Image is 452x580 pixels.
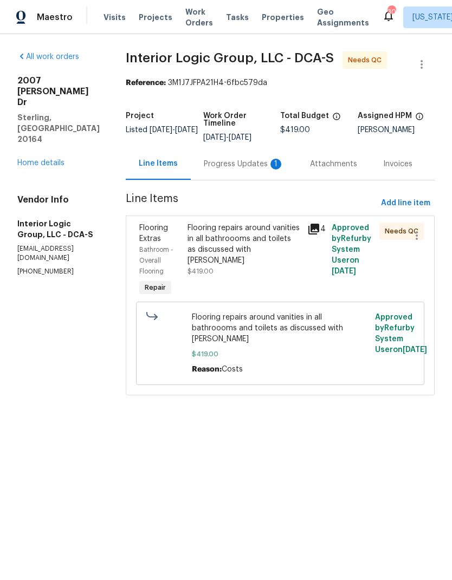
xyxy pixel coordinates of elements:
h5: Interior Logic Group, LLC - DCA-S [17,218,100,240]
div: [PERSON_NAME] [358,126,435,134]
span: Bathroom - Overall Flooring [139,246,173,275]
div: Invoices [383,159,412,170]
span: [DATE] [332,268,356,275]
span: $419.00 [280,126,310,134]
p: [EMAIL_ADDRESS][DOMAIN_NAME] [17,244,100,263]
span: [DATE] [175,126,198,134]
span: Flooring Extras [139,224,168,243]
div: Progress Updates [204,159,284,170]
span: Interior Logic Group, LLC - DCA-S [126,51,334,64]
div: 3M1J7JFPA21H4-6fbc579da [126,77,435,88]
span: $419.00 [192,349,368,360]
span: Add line item [381,197,430,210]
span: - [203,134,251,141]
span: Approved by Refurby System User on [375,314,427,354]
span: Needs QC [348,55,386,66]
div: 30 [388,6,395,17]
button: Add line item [377,193,435,213]
b: Reference: [126,79,166,87]
div: 1 [270,159,281,170]
span: Repair [140,282,170,293]
span: [DATE] [203,134,226,141]
span: $419.00 [188,268,214,275]
h2: 2007 [PERSON_NAME] Dr [17,75,100,108]
a: All work orders [17,53,79,61]
span: Reason: [192,366,222,373]
h5: Total Budget [280,112,329,120]
span: Line Items [126,193,377,213]
span: The total cost of line items that have been proposed by Opendoor. This sum includes line items th... [332,112,341,126]
h5: Work Order Timeline [203,112,281,127]
div: Flooring repairs around vanities in all bathroooms and toilets as discussed with [PERSON_NAME] [188,223,301,266]
span: Flooring repairs around vanities in all bathroooms and toilets as discussed with [PERSON_NAME] [192,312,368,344]
h5: Project [126,112,154,120]
span: [DATE] [229,134,251,141]
span: Work Orders [185,6,213,28]
h5: Assigned HPM [358,112,412,120]
h4: Vendor Info [17,194,100,205]
span: Listed [126,126,198,134]
div: Attachments [310,159,357,170]
div: 4 [307,223,325,236]
span: [DATE] [150,126,172,134]
span: Properties [262,12,304,23]
a: Home details [17,159,64,167]
span: Costs [222,366,243,373]
div: Line Items [139,158,178,169]
span: Maestro [37,12,73,23]
span: [DATE] [403,346,427,354]
span: Needs QC [385,226,423,237]
span: The hpm assigned to this work order. [415,112,424,126]
span: - [150,126,198,134]
span: Geo Assignments [317,6,369,28]
h5: Sterling, [GEOGRAPHIC_DATA] 20164 [17,112,100,145]
span: Approved by Refurby System User on [332,224,371,275]
p: [PHONE_NUMBER] [17,267,100,276]
span: Visits [104,12,126,23]
span: Projects [139,12,172,23]
span: Tasks [226,14,249,21]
